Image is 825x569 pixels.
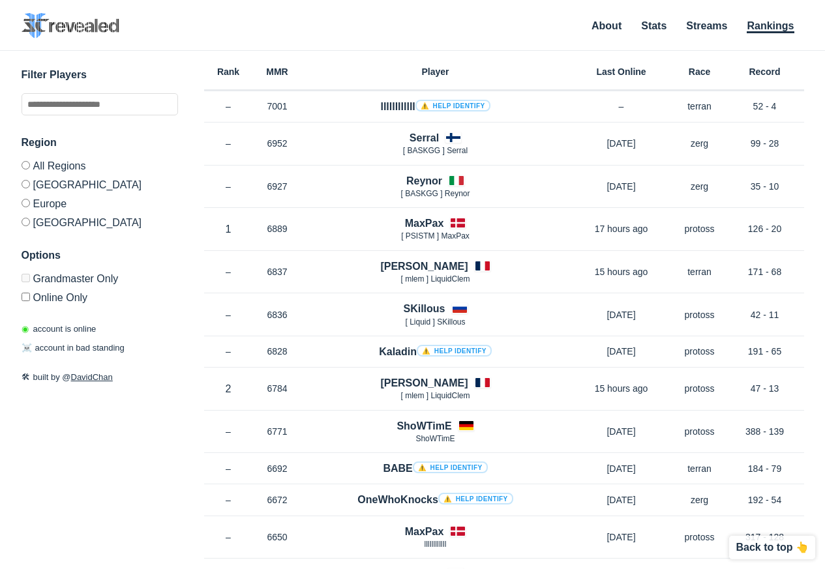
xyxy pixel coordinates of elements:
p: 6784 [253,382,302,395]
p: account in bad standing [22,342,125,355]
p: 6672 [253,493,302,506]
p: account is online [22,323,97,336]
h6: MMR [253,67,302,76]
h4: [PERSON_NAME] [380,259,468,274]
a: Rankings [747,20,794,33]
input: Grandmaster Only [22,274,30,282]
p: protoss [674,425,726,438]
p: terran [674,462,726,475]
p: 17 hours ago [569,222,674,235]
p: 171 - 68 [726,265,804,278]
p: protoss [674,308,726,321]
p: protoss [674,382,726,395]
p: 15 hours ago [569,382,674,395]
p: 388 - 139 [726,425,804,438]
p: zerg [674,180,726,193]
p: 7001 [253,100,302,113]
h4: MaxPax [405,524,444,539]
p: 15 hours ago [569,265,674,278]
a: ⚠️ Help identify [438,493,513,504]
p: – [204,265,253,278]
h4: llllllllllll [380,99,490,114]
a: About [592,20,622,31]
span: lllIlllIllIl [425,540,447,549]
p: – [204,531,253,544]
label: Only show accounts currently laddering [22,287,178,303]
h6: Record [726,67,804,76]
p: zerg [674,493,726,506]
p: protoss [674,222,726,235]
p: built by @ [22,371,178,384]
span: [ BASKGG ] Reynor [400,189,470,198]
p: protoss [674,531,726,544]
span: ShoWTimE [415,434,455,443]
p: 52 - 4 [726,100,804,113]
span: 🛠 [22,372,30,382]
p: 2 [204,381,253,396]
input: Online Only [22,293,30,301]
h6: Rank [204,67,253,76]
p: 47 - 13 [726,382,804,395]
p: 6650 [253,531,302,544]
span: ◉ [22,324,29,334]
p: 35 - 10 [726,180,804,193]
p: zerg [674,137,726,150]
p: 99 - 28 [726,137,804,150]
p: 184 - 79 [726,462,804,475]
label: Europe [22,194,178,212]
h4: BABE [383,461,487,476]
h4: MaxPax [405,216,444,231]
h6: Last Online [569,67,674,76]
label: All Regions [22,161,178,175]
p: 6889 [253,222,302,235]
p: – [204,425,253,438]
p: protoss [674,345,726,358]
h4: ShoWTimE [397,418,451,433]
p: 6837 [253,265,302,278]
p: [DATE] [569,345,674,358]
img: SC2 Revealed [22,13,119,38]
h3: Filter Players [22,67,178,83]
p: Back to top 👆 [736,542,809,553]
a: ⚠️ Help identify [417,345,492,357]
h3: Region [22,135,178,151]
span: [ Lіquіd ] SKillous [405,317,465,327]
p: 126 - 20 [726,222,804,235]
p: – [204,137,253,150]
input: [GEOGRAPHIC_DATA] [22,218,30,226]
span: [ mlem ] LiquidClem [400,391,470,400]
p: 191 - 65 [726,345,804,358]
input: Europe [22,199,30,207]
p: – [204,462,253,475]
h3: Options [22,248,178,263]
h6: Race [674,67,726,76]
a: Stats [641,20,667,31]
p: [DATE] [569,462,674,475]
p: – [204,345,253,358]
label: [GEOGRAPHIC_DATA] [22,212,178,228]
p: terran [674,100,726,113]
p: [DATE] [569,531,674,544]
h4: OneWhoKnocks [357,492,513,507]
h4: Serral [410,130,439,145]
p: – [569,100,674,113]
p: – [204,180,253,193]
a: DavidChan [71,372,113,382]
a: Streams [686,20,727,31]
p: [DATE] [569,493,674,506]
label: [GEOGRAPHIC_DATA] [22,175,178,194]
input: All Regions [22,161,30,169]
p: 6692 [253,462,302,475]
p: 6836 [253,308,302,321]
p: 42 - 11 [726,308,804,321]
p: 6952 [253,137,302,150]
p: 6927 [253,180,302,193]
p: – [204,308,253,321]
p: – [204,100,253,113]
p: 6828 [253,345,302,358]
h4: Reynor [406,173,442,188]
h4: Kaladin [379,344,492,359]
p: 192 - 54 [726,493,804,506]
p: – [204,493,253,506]
p: terran [674,265,726,278]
